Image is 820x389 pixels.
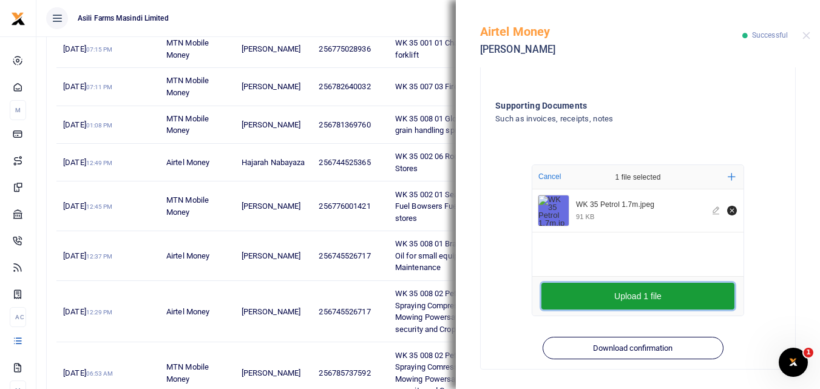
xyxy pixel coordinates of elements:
span: MTN Mobile Money [166,195,209,217]
span: 256775028936 [319,44,370,53]
span: WK 35 001 01 Charges for hiring forklift [395,38,507,59]
iframe: Intercom live chat [779,348,808,377]
span: Successful [752,31,788,39]
span: 256782640032 [319,82,370,91]
small: 01:08 PM [86,122,113,129]
span: [DATE] [63,120,112,129]
img: logo-small [11,12,25,26]
span: 256744525365 [319,158,370,167]
span: [DATE] [63,82,112,91]
span: [PERSON_NAME] [242,368,300,377]
span: 256776001421 [319,201,370,211]
h4: Such as invoices, receipts, notes [495,112,731,126]
li: Ac [10,307,26,327]
span: WK 35 002 01 Seals for Grain trucks Fuel Bowsers Fuel tanks Grain stores [395,190,521,223]
h5: [PERSON_NAME] [480,44,742,56]
span: 256785737592 [319,368,370,377]
span: WK 35 007 03 Firewood for Canteen [395,82,520,91]
span: Airtel Money [166,158,209,167]
span: WK 35 002 06 Rodent Traps for MPF Stores [395,152,521,173]
span: [PERSON_NAME] [242,251,300,260]
span: [DATE] [63,201,112,211]
button: Upload 1 file [541,283,734,310]
span: [PERSON_NAME] [242,44,300,53]
button: Download confirmation [543,337,723,360]
span: Airtel Money [166,307,209,316]
span: [DATE] [63,307,112,316]
div: File Uploader [532,164,744,316]
div: 91 KB [576,212,594,221]
span: [PERSON_NAME] [242,120,300,129]
span: MTN Mobile Money [166,362,209,384]
span: Airtel Money [166,251,209,260]
span: WK 35 008 01 Brake fluid 2T Engine Oil for small equipments Maintenance [395,239,519,272]
span: [PERSON_NAME] [242,82,300,91]
li: M [10,100,26,120]
span: [DATE] [63,368,113,377]
span: WK 35 008 01 Gloves and Masks for grain handling spraying team harvest [395,114,523,135]
span: 256745526717 [319,251,370,260]
span: Hajarah Nabayaza [242,158,305,167]
a: logo-small logo-large logo-large [11,13,25,22]
span: MTN Mobile Money [166,76,209,97]
span: MTN Mobile Money [166,38,209,59]
span: Asili Farms Masindi Limited [73,13,174,24]
small: 07:15 PM [86,46,113,53]
span: WK 35 008 02 Petrol for Welding Spraying Compressor Blowing Mowing Powersaw and Bikes for securit... [395,289,510,334]
small: 12:29 PM [86,309,113,316]
button: Edit file WK 35 Petrol 1.7m.jpeg [710,204,723,217]
span: [DATE] [63,44,112,53]
span: [PERSON_NAME] [242,307,300,316]
small: 12:49 PM [86,160,113,166]
span: 256781369760 [319,120,370,129]
button: Add more files [723,168,740,186]
div: WK 35 Petrol 1.7m.jpeg [576,200,705,210]
h4: Supporting Documents [495,99,731,112]
small: 07:11 PM [86,84,113,90]
div: 1 file selected [586,165,690,189]
span: 1 [804,348,813,357]
button: Remove file [725,204,739,217]
h5: Airtel Money [480,24,742,39]
span: MTN Mobile Money [166,114,209,135]
small: 12:37 PM [86,253,113,260]
img: WK 35 Petrol 1.7m.jpeg [538,195,569,226]
small: 12:45 PM [86,203,113,210]
span: 256745526717 [319,307,370,316]
span: [PERSON_NAME] [242,201,300,211]
button: Cancel [535,169,564,184]
button: Close [802,32,810,39]
small: 06:53 AM [86,370,114,377]
span: [DATE] [63,158,112,167]
span: [DATE] [63,251,112,260]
